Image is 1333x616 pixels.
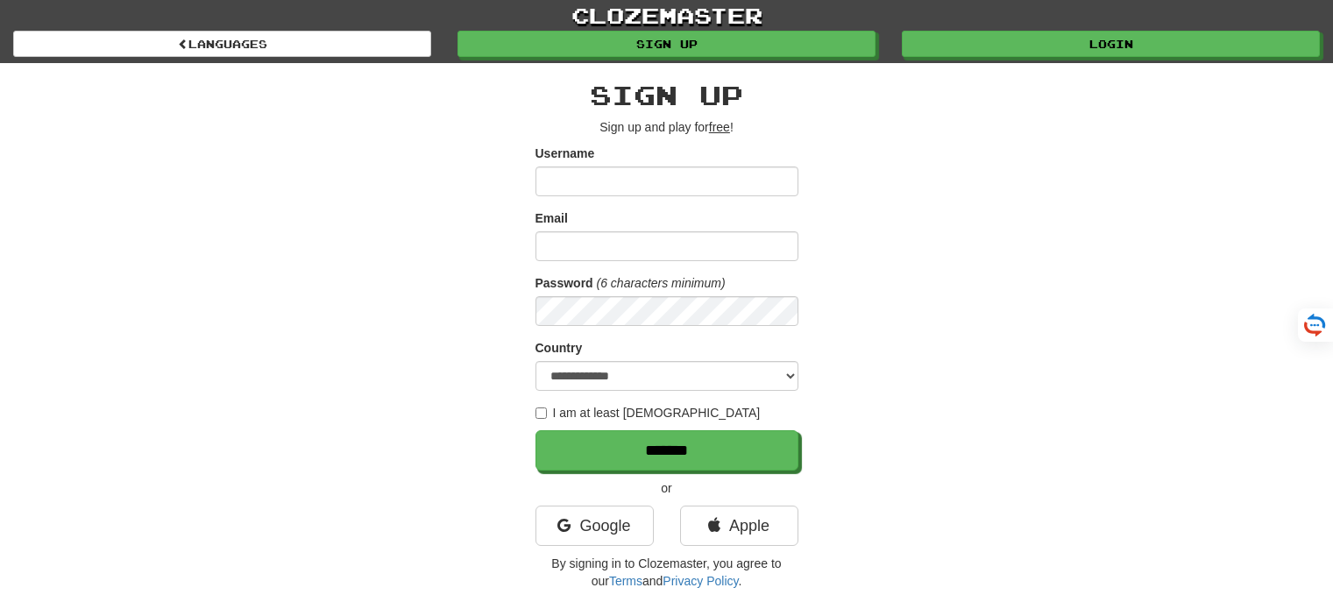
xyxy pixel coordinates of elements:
a: Login [902,31,1320,57]
label: Country [535,339,583,357]
p: By signing in to Clozemaster, you agree to our and . [535,555,798,590]
p: Sign up and play for ! [535,118,798,136]
em: (6 characters minimum) [597,276,726,290]
u: free [709,120,730,134]
p: or [535,479,798,497]
label: Email [535,209,568,227]
h2: Sign up [535,81,798,110]
a: Sign up [457,31,876,57]
input: I am at least [DEMOGRAPHIC_DATA] [535,407,547,419]
label: Username [535,145,595,162]
a: Privacy Policy [663,574,738,588]
a: Terms [609,574,642,588]
label: Password [535,274,593,292]
a: Languages [13,31,431,57]
label: I am at least [DEMOGRAPHIC_DATA] [535,404,761,421]
a: Google [535,506,654,546]
a: Apple [680,506,798,546]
